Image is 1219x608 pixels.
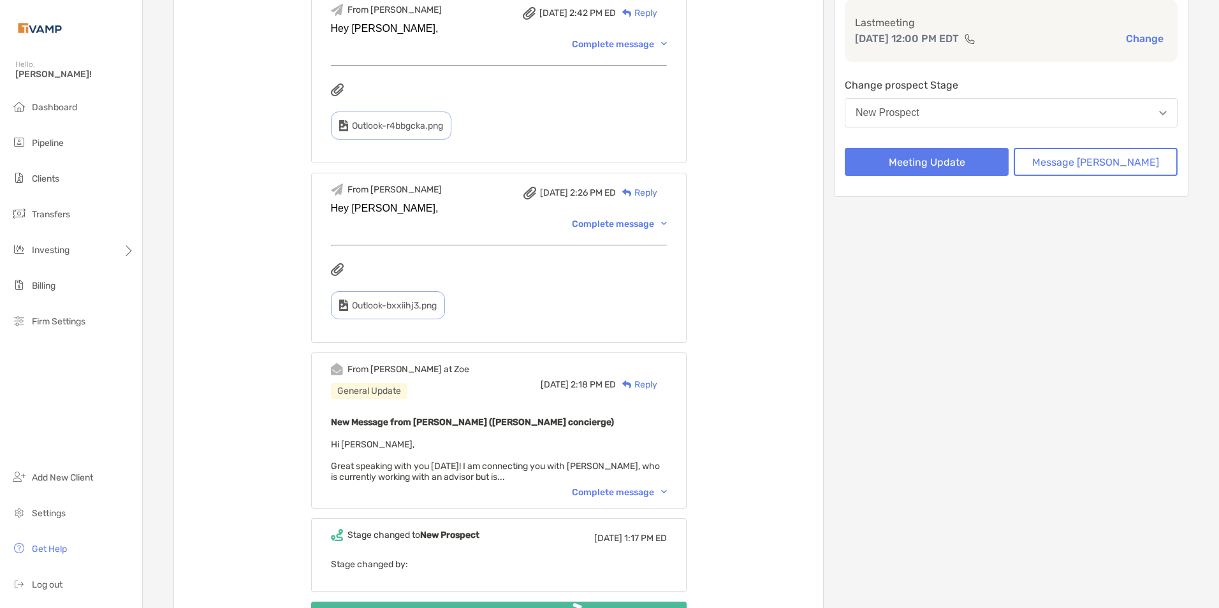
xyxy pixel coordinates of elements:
div: Reply [616,378,657,391]
img: Chevron icon [661,42,667,46]
div: General Update [331,383,407,399]
img: settings icon [11,505,27,520]
span: Clients [32,173,59,184]
p: Change prospect Stage [845,77,1178,93]
span: 2:42 PM ED [569,8,616,18]
span: Billing [32,280,55,291]
span: Investing [32,245,69,256]
div: Complete message [572,487,667,498]
img: logout icon [11,576,27,591]
img: Reply icon [622,189,632,197]
span: [DATE] [541,379,569,390]
b: New Prospect [420,530,479,540]
img: Chevron icon [661,490,667,494]
div: Complete message [572,39,667,50]
img: type [339,120,348,131]
span: Pipeline [32,138,64,148]
button: Change [1122,32,1167,45]
img: Open dropdown arrow [1159,111,1167,115]
img: Chevron icon [661,222,667,226]
button: Meeting Update [845,148,1009,176]
span: [DATE] [594,533,622,544]
img: Event icon [331,529,343,541]
span: Outlook-bxxiihj3.png [352,300,437,311]
img: get-help icon [11,540,27,556]
div: From [PERSON_NAME] at Zoe [347,364,469,375]
img: dashboard icon [11,99,27,114]
div: Reply [616,186,657,199]
span: 1:17 PM ED [624,533,667,544]
div: Complete message [572,219,667,229]
img: clients icon [11,170,27,185]
p: Last meeting [855,15,1167,31]
div: Hey [PERSON_NAME], [331,23,667,34]
button: Message [PERSON_NAME] [1014,148,1178,176]
img: investing icon [11,242,27,257]
span: 2:18 PM ED [571,379,616,390]
img: pipeline icon [11,134,27,150]
span: 2:26 PM ED [570,187,616,198]
span: Settings [32,508,66,519]
img: Zoe Logo [15,5,64,51]
img: transfers icon [11,206,27,221]
img: Event icon [331,363,343,375]
span: Dashboard [32,102,77,113]
img: attachments [331,263,344,276]
div: Reply [616,6,657,20]
span: Hi [PERSON_NAME], Great speaking with you [DATE]! I am connecting you with [PERSON_NAME], who is ... [331,439,660,482]
span: Firm Settings [32,316,85,327]
div: From [PERSON_NAME] [347,4,442,15]
img: Reply icon [622,380,632,389]
span: Log out [32,579,62,590]
img: Event icon [331,4,343,16]
div: Stage changed to [347,530,479,540]
span: [PERSON_NAME]! [15,69,135,80]
p: [DATE] 12:00 PM EDT [855,31,959,47]
span: Add New Client [32,472,93,483]
img: billing icon [11,277,27,293]
div: From [PERSON_NAME] [347,184,442,195]
span: [DATE] [540,187,568,198]
img: attachments [331,83,344,96]
b: New Message from [PERSON_NAME] ([PERSON_NAME] concierge) [331,417,614,428]
img: type [339,300,348,311]
span: Outlook-r4bbgcka.png [352,120,443,131]
img: attachment [523,7,536,20]
img: attachment [523,187,536,199]
img: Event icon [331,184,343,196]
img: Reply icon [622,9,632,17]
img: communication type [964,34,975,44]
span: [DATE] [539,8,567,18]
img: firm-settings icon [11,313,27,328]
p: Stage changed by: [331,556,667,572]
span: Get Help [32,544,67,554]
span: Transfers [32,209,70,220]
img: add_new_client icon [11,469,27,484]
button: New Prospect [845,98,1178,127]
div: New Prospect [856,107,919,119]
div: Hey [PERSON_NAME], [331,203,667,214]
